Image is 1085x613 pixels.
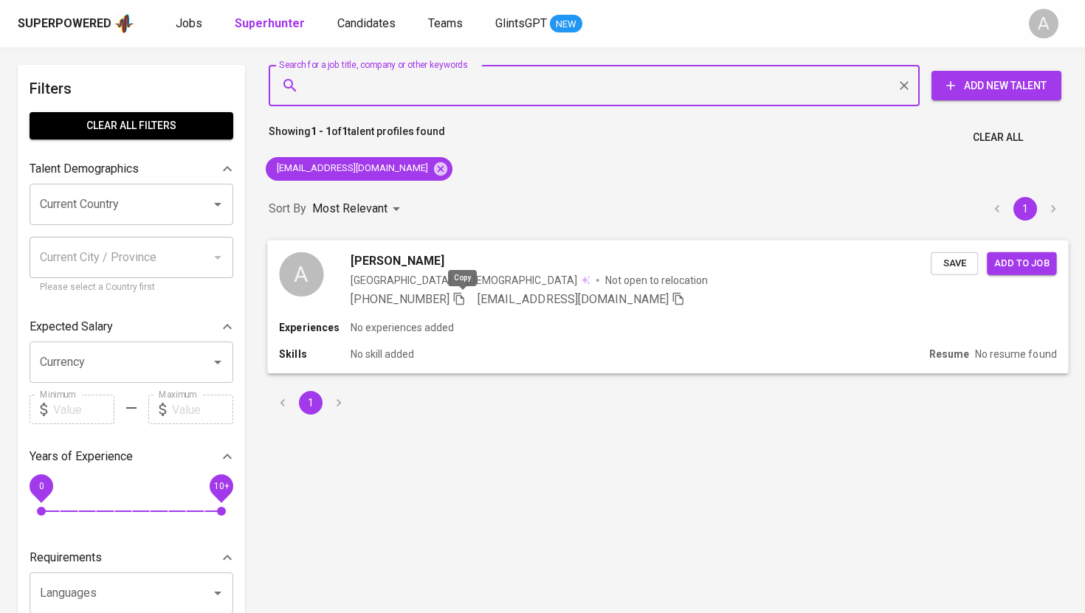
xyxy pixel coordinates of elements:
button: page 1 [299,391,323,415]
p: No skill added [351,347,414,361]
span: Add to job [994,254,1049,271]
p: Talent Demographics [30,160,139,178]
p: No experiences added [351,320,454,335]
span: Clear All filters [41,117,221,135]
div: [EMAIL_ADDRESS][DOMAIN_NAME] [266,157,452,181]
div: Years of Experience [30,442,233,471]
div: [GEOGRAPHIC_DATA] [351,272,452,287]
div: A [279,252,323,296]
span: GlintsGPT [495,16,547,30]
span: Save [938,254,971,271]
a: Superpoweredapp logo [18,13,134,35]
nav: pagination navigation [983,197,1067,221]
p: Skills [279,347,350,361]
span: 0 [38,481,44,491]
button: Open [207,194,228,215]
button: Clear All filters [30,112,233,139]
p: Showing of talent profiles found [269,124,445,151]
h6: Filters [30,77,233,100]
p: No resume found [975,347,1056,361]
img: app logo [114,13,134,35]
a: A[PERSON_NAME][GEOGRAPHIC_DATA][DEMOGRAPHIC_DATA] Not open to relocation[PHONE_NUMBER] [EMAIL_ADD... [269,240,1067,373]
span: [PHONE_NUMBER] [351,291,449,305]
span: Candidates [337,16,396,30]
span: Add New Talent [943,77,1050,95]
p: Requirements [30,549,102,567]
p: Sort By [269,200,306,218]
span: 10+ [213,481,229,491]
span: NEW [550,17,582,32]
p: Not open to relocation [605,272,708,287]
span: Clear All [973,128,1023,147]
p: Resume [929,347,969,361]
nav: pagination navigation [269,391,353,415]
div: Most Relevant [312,195,405,223]
button: Add New Talent [931,71,1061,100]
div: Expected Salary [30,312,233,342]
div: Superpowered [18,15,111,32]
span: [EMAIL_ADDRESS][DOMAIN_NAME] [266,162,437,176]
span: [EMAIL_ADDRESS][DOMAIN_NAME] [478,291,669,305]
input: Value [53,395,114,424]
button: Clear All [967,124,1029,151]
p: Expected Salary [30,318,113,336]
span: Jobs [176,16,202,30]
a: Superhunter [235,15,308,33]
p: Experiences [279,320,350,335]
button: Clear [894,75,914,96]
p: Years of Experience [30,448,133,465]
b: 1 - 1 [311,125,331,137]
button: Add to job [987,252,1056,274]
button: Open [207,583,228,603]
div: Talent Demographics [30,154,233,184]
div: A [1029,9,1058,38]
button: Open [207,352,228,373]
b: Superhunter [235,16,305,30]
span: Teams [428,16,463,30]
span: [DEMOGRAPHIC_DATA] [466,272,579,287]
button: Save [931,252,978,274]
button: page 1 [1013,197,1037,221]
a: GlintsGPT NEW [495,15,582,33]
a: Candidates [337,15,399,33]
a: Jobs [176,15,205,33]
b: 1 [342,125,348,137]
span: [PERSON_NAME] [351,252,444,269]
p: Please select a Country first [40,280,223,295]
div: Requirements [30,543,233,572]
a: Teams [428,15,466,33]
input: Value [172,395,233,424]
p: Most Relevant [312,200,387,218]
